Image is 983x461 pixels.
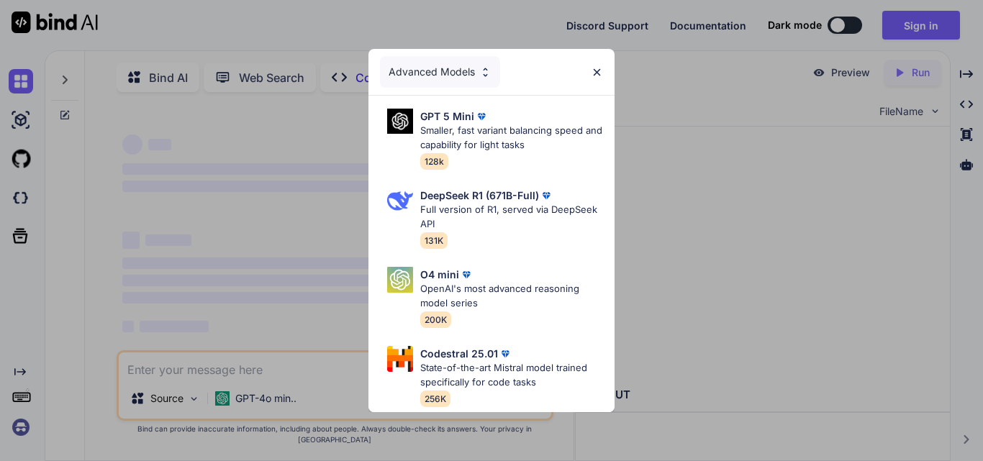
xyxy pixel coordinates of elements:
[459,268,474,282] img: premium
[479,66,491,78] img: Pick Models
[539,188,553,203] img: premium
[474,109,489,124] img: premium
[420,203,603,231] p: Full version of R1, served via DeepSeek API
[420,153,448,170] span: 128k
[591,66,603,78] img: close
[420,361,603,389] p: State-of-the-art Mistral model trained specifically for code tasks
[387,188,413,214] img: Pick Models
[420,346,498,361] p: Codestral 25.01
[420,124,603,152] p: Smaller, fast variant balancing speed and capability for light tasks
[380,56,500,88] div: Advanced Models
[498,347,512,361] img: premium
[420,232,448,249] span: 131K
[420,311,451,328] span: 200K
[387,267,413,293] img: Pick Models
[420,188,539,203] p: DeepSeek R1 (671B-Full)
[420,109,474,124] p: GPT 5 Mini
[420,391,450,407] span: 256K
[387,346,413,372] img: Pick Models
[387,109,413,134] img: Pick Models
[420,267,459,282] p: O4 mini
[420,282,603,310] p: OpenAI's most advanced reasoning model series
